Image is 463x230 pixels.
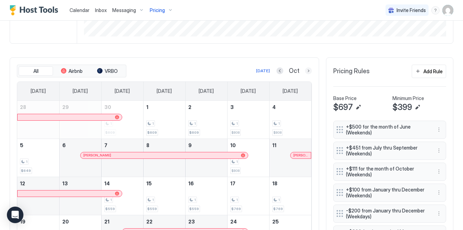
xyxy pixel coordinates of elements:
[188,104,191,110] span: 2
[256,68,270,74] div: [DATE]
[7,207,23,223] div: Open Intercom Messenger
[228,139,269,152] a: October 10, 2025
[143,101,185,139] td: October 1, 2025
[17,139,59,152] a: October 5, 2025
[346,187,428,199] span: +$100 from January thru December (Weekends)
[104,104,111,110] span: 30
[62,180,68,186] span: 13
[143,177,185,215] td: October 15, 2025
[255,67,271,75] button: [DATE]
[270,177,312,190] a: October 18, 2025
[31,88,46,94] span: [DATE]
[289,67,299,75] span: Oct
[59,101,101,139] td: September 29, 2025
[231,168,240,173] span: $808
[270,139,312,152] a: October 11, 2025
[293,153,308,157] span: [PERSON_NAME]
[102,139,143,152] a: October 7, 2025
[269,139,311,177] td: October 11, 2025
[144,215,185,228] a: October 22, 2025
[17,101,59,139] td: September 28, 2025
[234,82,263,100] a: Friday
[17,215,59,228] a: October 19, 2025
[102,177,143,190] a: October 14, 2025
[185,139,227,177] td: October 9, 2025
[20,180,25,186] span: 12
[144,139,185,152] a: October 8, 2025
[189,207,199,211] span: $559
[236,198,238,202] span: 1
[83,153,111,157] span: [PERSON_NAME]
[276,67,283,74] button: Previous month
[20,104,26,110] span: 28
[59,177,101,215] td: October 13, 2025
[146,219,152,224] span: 22
[192,82,221,100] a: Thursday
[90,66,125,76] button: VRBO
[189,130,199,135] span: $609
[33,68,39,74] span: All
[62,219,69,224] span: 20
[144,177,185,190] a: October 15, 2025
[62,104,69,110] span: 29
[73,88,88,94] span: [DATE]
[112,7,136,13] span: Messaging
[105,207,115,211] span: $559
[70,7,90,13] span: Calendar
[273,207,283,211] span: $769
[104,180,110,186] span: 14
[423,68,443,75] div: Add Rule
[185,101,227,139] td: October 2, 2025
[431,6,440,14] div: menu
[230,142,236,148] span: 10
[278,121,280,126] span: 1
[54,66,89,76] button: Airbnb
[150,82,179,100] a: Wednesday
[143,139,185,177] td: October 8, 2025
[435,125,443,134] div: menu
[95,7,107,13] span: Inbox
[435,167,443,176] div: menu
[60,177,101,190] a: October 13, 2025
[241,88,256,94] span: [DATE]
[333,102,353,112] span: $697
[150,7,165,13] span: Pricing
[24,82,53,100] a: Sunday
[231,130,240,135] span: $808
[188,180,194,186] span: 16
[236,121,238,126] span: 1
[104,219,109,224] span: 21
[185,177,227,215] td: October 16, 2025
[152,121,154,126] span: 1
[59,139,101,177] td: October 6, 2025
[105,68,118,74] span: VRBO
[147,130,157,135] span: $609
[354,103,362,111] button: Edit
[269,101,311,139] td: October 4, 2025
[17,177,59,215] td: October 12, 2025
[110,198,112,202] span: 1
[228,101,269,113] a: October 3, 2025
[269,177,311,215] td: October 18, 2025
[333,67,370,75] span: Pricing Rules
[60,139,101,152] a: October 6, 2025
[272,219,279,224] span: 25
[435,125,443,134] button: More options
[144,101,185,113] a: October 1, 2025
[346,145,428,157] span: +$451 from July thru September (Weekends)
[186,139,227,152] a: October 9, 2025
[435,188,443,197] button: More options
[270,101,312,113] a: October 4, 2025
[17,139,59,177] td: October 5, 2025
[346,208,428,220] span: -$200 from January thru December (Weekdays)
[413,103,422,111] button: Edit
[305,67,312,74] button: Next month
[278,198,280,202] span: 1
[272,180,277,186] span: 18
[69,68,83,74] span: Airbnb
[10,5,61,15] a: Host Tools Logo
[146,104,148,110] span: 1
[188,219,195,224] span: 23
[194,121,196,126] span: 1
[102,215,143,228] a: October 21, 2025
